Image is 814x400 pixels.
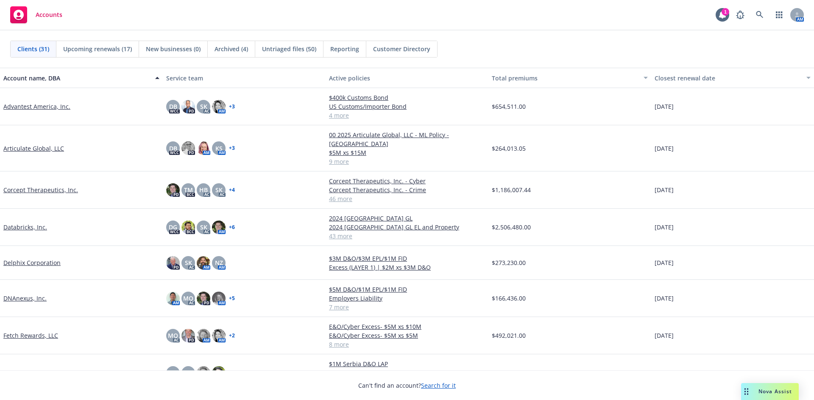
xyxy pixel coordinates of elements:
span: [DATE] [655,144,674,153]
a: Databricks, Inc. [3,223,47,232]
span: [DATE] [655,102,674,111]
img: photo [181,141,195,155]
span: Accounts [36,11,62,18]
img: photo [212,100,226,113]
img: photo [166,183,180,197]
span: TM [184,185,193,194]
a: Corcept Therapeutics, Inc. - Crime [329,185,485,194]
span: [DATE] [655,223,674,232]
span: DG [169,223,177,232]
span: [DATE] [655,185,674,194]
span: [DATE] [655,368,674,377]
img: photo [197,329,210,342]
button: Service team [163,68,326,88]
img: photo [181,221,195,234]
a: 4 more [329,111,485,120]
span: NZ [215,258,223,267]
span: SK [200,223,207,232]
a: $400k Customs Bond [329,93,485,102]
button: Total premiums [488,68,651,88]
span: TC [185,368,192,377]
img: photo [212,221,226,234]
img: photo [197,256,210,270]
span: Nova Assist [758,388,792,395]
span: $166,436.00 [492,294,526,303]
span: DB [169,102,177,111]
button: Closest renewal date [651,68,814,88]
span: $273,230.00 [492,258,526,267]
span: $654,511.00 [492,102,526,111]
a: + 2 [229,333,235,338]
span: [DATE] [655,294,674,303]
img: photo [212,366,226,380]
div: Total premiums [492,74,638,83]
a: + 6 [229,225,235,230]
a: 46 more [329,194,485,203]
a: 43 more [329,232,485,240]
span: HB [199,185,208,194]
span: Archived (4) [215,44,248,53]
span: Upcoming renewals (17) [63,44,132,53]
div: 1 [722,8,729,16]
a: Report a Bug [732,6,749,23]
img: photo [212,329,226,342]
span: $3,269,635.00 [492,368,531,377]
span: $264,013.05 [492,144,526,153]
span: $1,186,007.44 [492,185,531,194]
a: Switch app [771,6,788,23]
img: photo [197,366,210,380]
a: Search for it [421,381,456,389]
div: Closest renewal date [655,74,801,83]
a: $5M D&O/$1M EPL/$1M FID [329,285,485,294]
a: Employers Liability [329,294,485,303]
a: 04 $5M xs $20M Side A DIC [329,368,485,377]
a: Fetch Rewards, LLC [3,331,58,340]
button: Active policies [326,68,488,88]
div: Active policies [329,74,485,83]
a: US Customs/Importer Bond [329,102,485,111]
a: + 8 [229,370,235,375]
span: Can't find an account? [358,381,456,390]
span: Customer Directory [373,44,430,53]
span: SK [215,185,223,194]
img: photo [197,141,210,155]
a: Corcept Therapeutics, Inc. [3,185,78,194]
img: photo [181,100,195,113]
span: DB [169,144,177,153]
a: $1M Serbia D&O LAP [329,359,485,368]
span: [DATE] [655,331,674,340]
img: photo [181,329,195,342]
span: Clients (31) [17,44,49,53]
img: photo [166,256,180,270]
a: Excess (LAYER 1) | $2M xs $3M D&O [329,263,485,272]
a: + 4 [229,188,235,193]
span: SK [200,102,207,111]
a: 2024 [GEOGRAPHIC_DATA] GL EL and Property [329,223,485,232]
a: Search [751,6,768,23]
a: + 5 [229,296,235,301]
a: $5M xs $15M [329,148,485,157]
a: 7 more [329,303,485,312]
span: KS [215,144,223,153]
span: [DATE] [655,258,674,267]
a: 8 more [329,340,485,349]
span: Reporting [330,44,359,53]
img: photo [166,292,180,305]
span: MQ [168,331,178,340]
a: DNAnexus, Inc. [3,294,47,303]
div: Service team [166,74,322,83]
img: photo [212,292,226,305]
a: $3M D&O/$3M EPL/$1M FID [329,254,485,263]
span: Untriaged files (50) [262,44,316,53]
div: Account name, DBA [3,74,150,83]
a: 00 2025 Articulate Global, LLC - ML Policy - [GEOGRAPHIC_DATA] [329,130,485,148]
span: $2,506,480.00 [492,223,531,232]
a: + 3 [229,146,235,151]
